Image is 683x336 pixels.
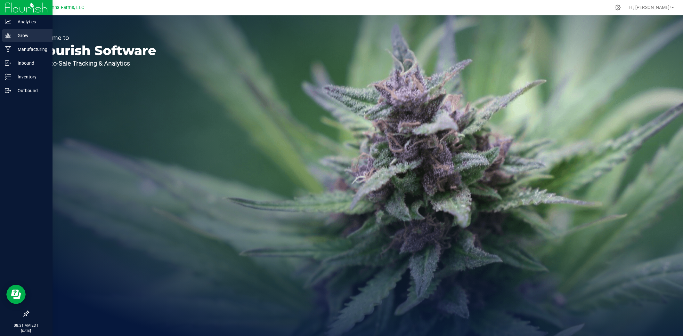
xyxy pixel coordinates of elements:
p: Inbound [11,59,50,67]
inline-svg: Inventory [5,74,11,80]
p: [DATE] [3,328,50,333]
p: Grow [11,32,50,39]
inline-svg: Analytics [5,19,11,25]
div: Manage settings [614,4,622,11]
p: Seed-to-Sale Tracking & Analytics [35,60,156,67]
p: Welcome to [35,35,156,41]
p: Flourish Software [35,44,156,57]
span: Nonna Farms, LLC [46,5,85,10]
p: 08:31 AM EDT [3,323,50,328]
span: Hi, [PERSON_NAME]! [629,5,671,10]
p: Outbound [11,87,50,94]
inline-svg: Manufacturing [5,46,11,52]
inline-svg: Grow [5,32,11,39]
inline-svg: Inbound [5,60,11,66]
iframe: Resource center [6,285,26,304]
p: Manufacturing [11,45,50,53]
p: Inventory [11,73,50,81]
p: Analytics [11,18,50,26]
inline-svg: Outbound [5,87,11,94]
